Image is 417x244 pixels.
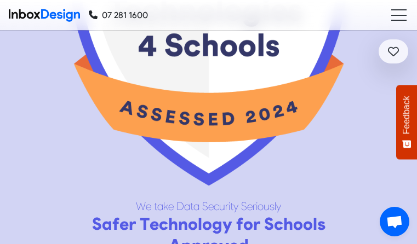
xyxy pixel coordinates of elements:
div: Open chat [380,207,409,236]
div: D [176,199,184,214]
div: l [198,214,202,235]
div: i [229,199,230,214]
div: c [214,199,219,214]
div: a [184,199,190,214]
div: o [202,214,212,235]
div: s [270,199,275,214]
div: n [178,214,188,235]
div: e [119,214,129,235]
div: e [168,199,174,214]
div: a [102,214,112,235]
div: T [140,214,150,235]
div: t [190,199,193,214]
div: y [233,199,238,214]
div: o [303,214,313,235]
div: g [212,214,222,235]
div: s [317,214,325,235]
div: e [150,214,159,235]
div: k [163,199,168,214]
div: u [264,199,270,214]
div: l [275,199,276,214]
div: S [92,214,102,235]
div: f [112,214,119,235]
div: u [219,199,225,214]
div: c [274,214,283,235]
div: a [193,199,199,214]
span: Feedback [402,96,412,134]
div: l [313,214,317,235]
div: o [243,214,253,235]
div: e [247,199,253,214]
div: e [208,199,214,214]
a: 07 281 1600 [89,9,148,22]
div: f [236,214,243,235]
div: r [253,199,256,214]
div: r [129,214,136,235]
div: r [253,214,260,235]
div: y [276,199,281,214]
div: t [230,199,233,214]
div: o [258,199,264,214]
div: e [146,199,151,214]
div: S [202,199,208,214]
div: y [222,214,232,235]
div: t [154,199,157,214]
div: i [256,199,258,214]
div: o [188,214,198,235]
div: h [283,214,293,235]
div: r [225,199,229,214]
div: W [136,199,146,214]
div: c [159,214,168,235]
div: a [157,199,163,214]
button: Feedback - Show survey [396,85,417,159]
div: S [241,199,247,214]
div: h [168,214,178,235]
div: S [264,214,274,235]
div: o [293,214,303,235]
